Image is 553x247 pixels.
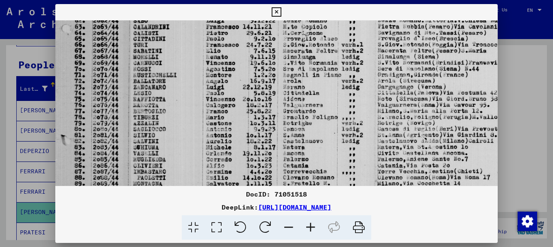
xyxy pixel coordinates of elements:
div: DeepLink: [55,202,498,212]
div: DocID: 71051518 [55,189,498,199]
a: [URL][DOMAIN_NAME] [258,203,331,211]
img: Change consent [518,212,537,231]
div: Change consent [517,211,537,231]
